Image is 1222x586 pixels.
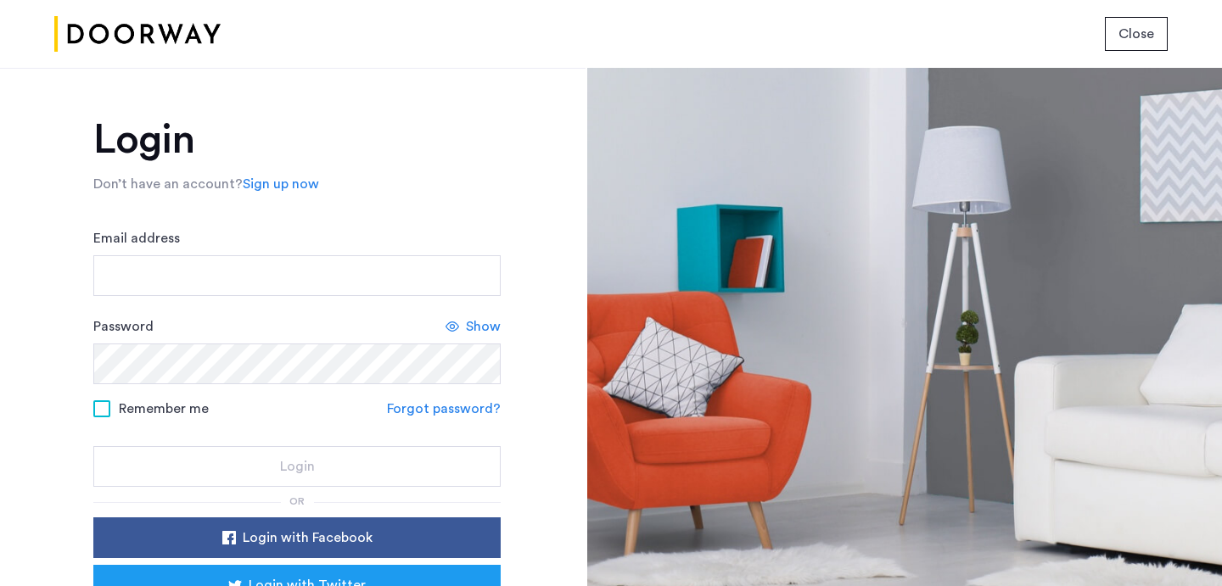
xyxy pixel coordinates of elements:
[93,517,501,558] button: button
[93,316,154,337] label: Password
[289,496,305,506] span: or
[54,3,221,66] img: logo
[387,399,501,419] a: Forgot password?
[1118,24,1154,44] span: Close
[466,316,501,337] span: Show
[93,120,501,160] h1: Login
[243,174,319,194] a: Sign up now
[1105,17,1168,51] button: button
[93,228,180,248] label: Email address
[93,177,243,191] span: Don’t have an account?
[119,399,209,419] span: Remember me
[280,456,315,477] span: Login
[93,446,501,487] button: button
[243,527,373,548] span: Login with Facebook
